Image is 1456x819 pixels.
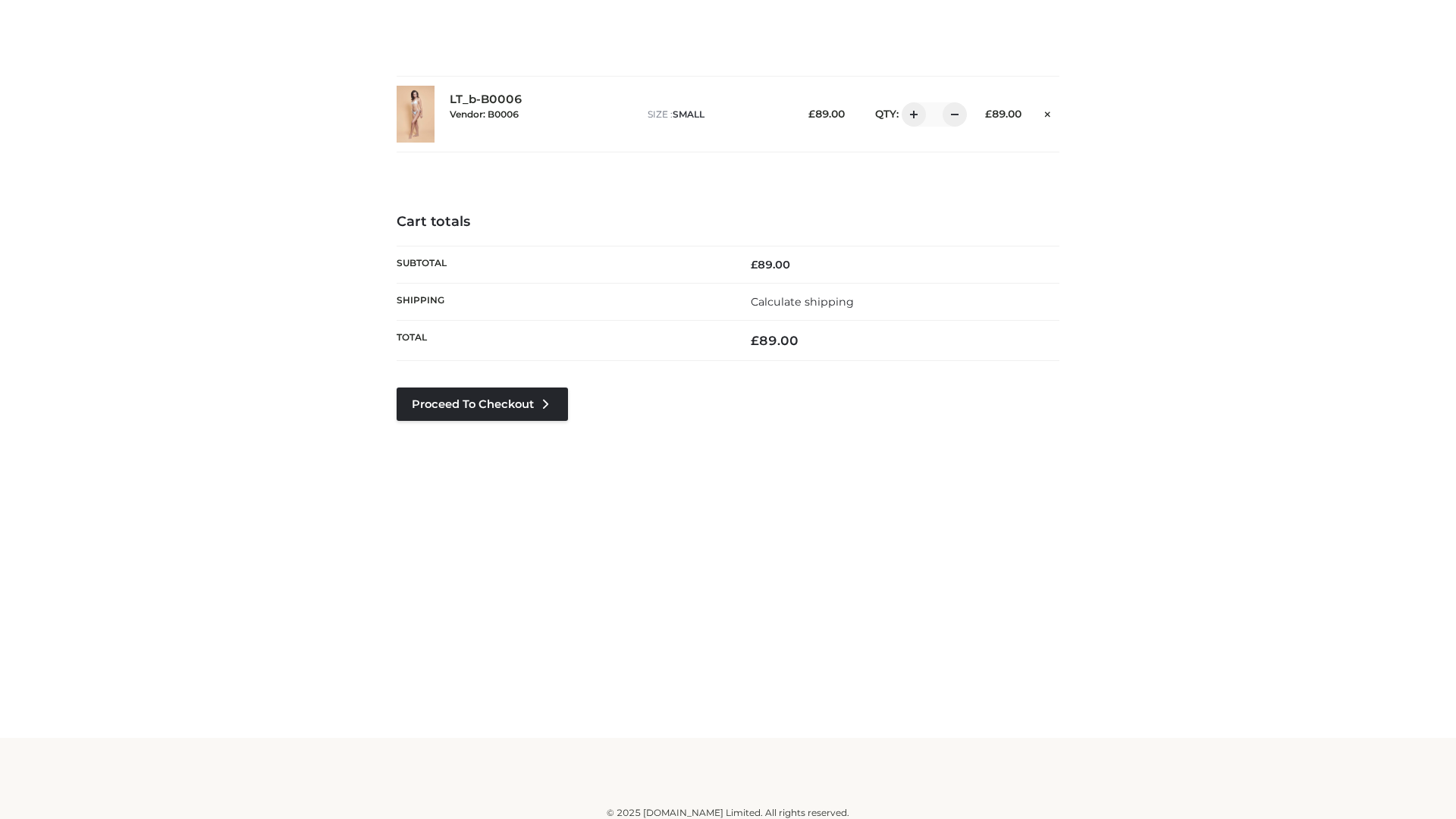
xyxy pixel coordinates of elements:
p: size : [648,108,785,121]
span: £ [751,333,759,348]
span: £ [808,108,815,120]
th: Total [397,321,728,361]
span: SMALL [673,108,704,120]
span: £ [751,258,758,271]
span: £ [985,108,992,120]
a: Calculate shipping [751,295,854,309]
bdi: 89.00 [751,333,799,348]
bdi: 89.00 [985,108,1021,120]
th: Subtotal [397,246,728,283]
a: Proceed to Checkout [397,388,568,421]
a: Remove this item [1037,102,1059,122]
bdi: 89.00 [808,108,845,120]
h4: Cart totals [397,214,1059,231]
bdi: 89.00 [751,258,790,271]
div: QTY: [860,102,962,127]
th: Shipping [397,283,728,320]
small: Vendor: B0006 [450,108,519,120]
div: LT_b-B0006 [450,93,632,135]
